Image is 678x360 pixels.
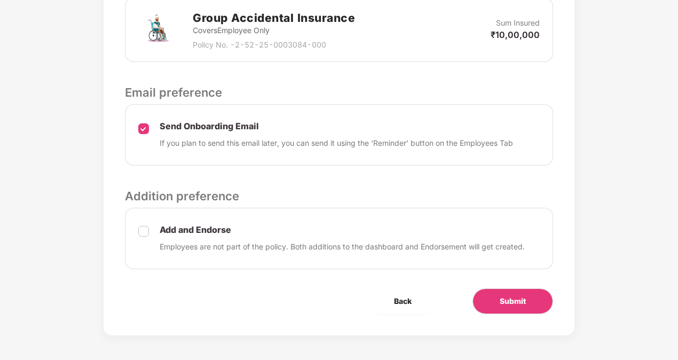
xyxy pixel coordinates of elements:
[138,11,177,49] img: svg+xml;base64,PHN2ZyB4bWxucz0iaHR0cDovL3d3dy53My5vcmcvMjAwMC9zdmciIHdpZHRoPSI3MiIgaGVpZ2h0PSI3Mi...
[367,288,438,314] button: Back
[125,187,553,205] p: Addition preference
[160,121,513,132] p: Send Onboarding Email
[500,295,526,307] span: Submit
[496,17,540,29] p: Sum Insured
[193,9,355,27] h2: Group Accidental Insurance
[160,241,525,253] p: Employees are not part of the policy. Both additions to the dashboard and Endorsement will get cr...
[193,25,355,36] p: Covers Employee Only
[160,224,525,236] p: Add and Endorse
[160,137,513,149] p: If you plan to send this email later, you can send it using the ‘Reminder’ button on the Employee...
[394,295,412,307] span: Back
[125,83,553,101] p: Email preference
[472,288,553,314] button: Submit
[193,39,355,51] p: Policy No. - 2-52-25-0003084-000
[491,29,540,41] p: ₹10,00,000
